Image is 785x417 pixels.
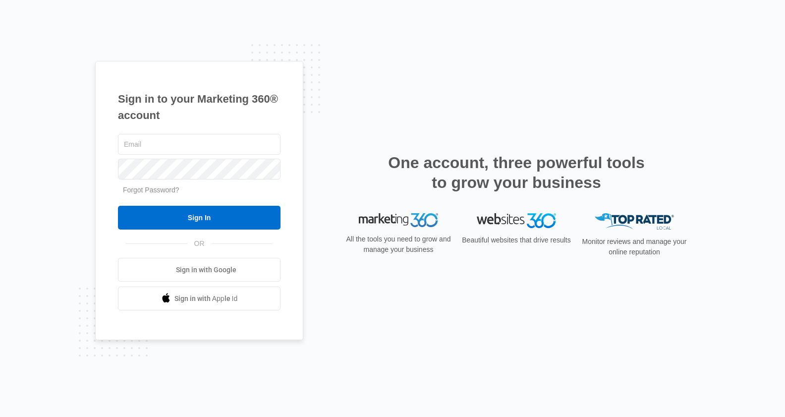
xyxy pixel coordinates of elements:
h2: One account, three powerful tools to grow your business [385,153,648,192]
p: Beautiful websites that drive results [461,235,572,245]
span: OR [187,238,212,249]
span: Sign in with Apple Id [174,294,238,304]
a: Sign in with Apple Id [118,287,280,310]
span: Sign in with Google [176,265,236,275]
p: All the tools you need to grow and manage your business [343,234,454,255]
img: Top Rated Local [595,213,674,230]
h1: Sign in to your Marketing 360® account [118,91,280,123]
input: Sign In [118,206,280,230]
a: Sign in with Google [118,258,280,282]
img: Websites 360 [477,213,556,228]
img: Marketing 360 [359,213,438,227]
input: Email [118,134,280,155]
p: Monitor reviews and manage your online reputation [579,237,690,257]
a: Forgot Password? [123,186,179,194]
